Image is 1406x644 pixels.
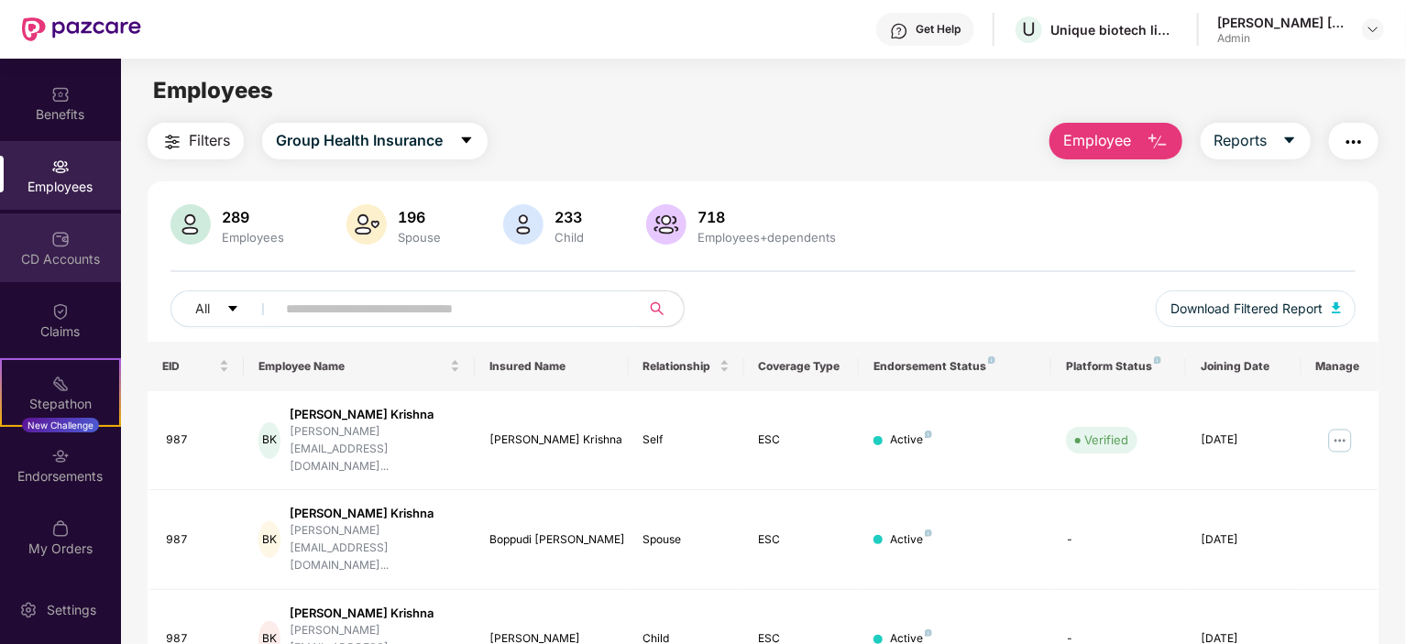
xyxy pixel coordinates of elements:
[551,230,588,245] div: Child
[1217,31,1346,46] div: Admin
[51,158,70,176] img: svg+xml;base64,PHN2ZyBpZD0iRW1wbG95ZWVzIiB4bWxucz0iaHR0cDovL3d3dy53My5vcmcvMjAwMC9zdmciIHdpZHRoPS...
[694,208,840,226] div: 718
[189,129,230,152] span: Filters
[148,342,244,391] th: EID
[218,230,288,245] div: Employees
[1051,490,1186,590] td: -
[1049,123,1182,159] button: Employee
[1343,131,1365,153] img: svg+xml;base64,PHN2ZyB4bWxucz0iaHR0cDovL3d3dy53My5vcmcvMjAwMC9zdmciIHdpZHRoPSIyNCIgaGVpZ2h0PSIyNC...
[1366,22,1380,37] img: svg+xml;base64,PHN2ZyBpZD0iRHJvcGRvd24tMzJ4MzIiIHhtbG5zPSJodHRwOi8vd3d3LnczLm9yZy8yMDAwL3N2ZyIgd2...
[162,359,215,374] span: EID
[394,208,445,226] div: 196
[1325,426,1355,455] img: manageButton
[1302,342,1379,391] th: Manage
[925,431,932,438] img: svg+xml;base64,PHN2ZyB4bWxucz0iaHR0cDovL3d3dy53My5vcmcvMjAwMC9zdmciIHdpZHRoPSI4IiBoZWlnaHQ9IjgiIH...
[890,531,932,549] div: Active
[1201,531,1287,549] div: [DATE]
[1050,21,1179,38] div: Unique biotech limited
[890,22,908,40] img: svg+xml;base64,PHN2ZyBpZD0iSGVscC0zMngzMiIgeG1sbnM9Imh0dHA6Ly93d3cudzMub3JnLzIwMDAvc3ZnIiB3aWR0aD...
[639,301,675,316] span: search
[290,423,460,475] div: [PERSON_NAME][EMAIL_ADDRESS][DOMAIN_NAME]...
[51,447,70,465] img: svg+xml;base64,PHN2ZyBpZD0iRW5kb3JzZW1lbnRzIiB4bWxucz0iaHR0cDovL3d3dy53My5vcmcvMjAwMC9zdmciIHdpZH...
[1154,356,1161,364] img: svg+xml;base64,PHN2ZyB4bWxucz0iaHR0cDovL3d3dy53My5vcmcvMjAwMC9zdmciIHdpZHRoPSI4IiBoZWlnaHQ9IjgiIH...
[290,406,460,423] div: [PERSON_NAME] Krishna
[873,359,1037,374] div: Endorsement Status
[643,359,716,374] span: Relationship
[1084,431,1128,449] div: Verified
[1332,302,1341,313] img: svg+xml;base64,PHN2ZyB4bWxucz0iaHR0cDovL3d3dy53My5vcmcvMjAwMC9zdmciIHhtbG5zOnhsaW5rPSJodHRwOi8vd3...
[258,422,280,459] div: BK
[2,395,119,413] div: Stepathon
[629,342,744,391] th: Relationship
[925,629,932,637] img: svg+xml;base64,PHN2ZyB4bWxucz0iaHR0cDovL3d3dy53My5vcmcvMjAwMC9zdmciIHdpZHRoPSI4IiBoZWlnaHQ9IjgiIH...
[22,418,99,432] div: New Challenge
[988,356,995,364] img: svg+xml;base64,PHN2ZyB4bWxucz0iaHR0cDovL3d3dy53My5vcmcvMjAwMC9zdmciIHdpZHRoPSI4IiBoZWlnaHQ9IjgiIH...
[1147,131,1169,153] img: svg+xml;base64,PHN2ZyB4bWxucz0iaHR0cDovL3d3dy53My5vcmcvMjAwMC9zdmciIHhtbG5zOnhsaW5rPSJodHRwOi8vd3...
[153,77,273,104] span: Employees
[218,208,288,226] div: 289
[394,230,445,245] div: Spouse
[639,290,685,327] button: search
[744,342,860,391] th: Coverage Type
[489,431,614,449] div: [PERSON_NAME] Krishna
[1170,299,1323,319] span: Download Filtered Report
[1063,129,1132,152] span: Employee
[290,505,460,522] div: [PERSON_NAME] Krishna
[244,342,475,391] th: Employee Name
[489,531,614,549] div: Boppudi [PERSON_NAME]
[916,22,961,37] div: Get Help
[51,519,70,538] img: svg+xml;base64,PHN2ZyBpZD0iTXlfT3JkZXJzIiBkYXRhLW5hbWU9Ik15IE9yZGVycyIgeG1sbnM9Imh0dHA6Ly93d3cudz...
[1022,18,1036,40] span: U
[1066,359,1171,374] div: Platform Status
[226,302,239,317] span: caret-down
[1201,431,1287,449] div: [DATE]
[346,204,387,245] img: svg+xml;base64,PHN2ZyB4bWxucz0iaHR0cDovL3d3dy53My5vcmcvMjAwMC9zdmciIHhtbG5zOnhsaW5rPSJodHRwOi8vd3...
[1214,129,1268,152] span: Reports
[161,131,183,153] img: svg+xml;base64,PHN2ZyB4bWxucz0iaHR0cDovL3d3dy53My5vcmcvMjAwMC9zdmciIHdpZHRoPSIyNCIgaGVpZ2h0PSIyNC...
[148,123,244,159] button: Filters
[459,133,474,149] span: caret-down
[551,208,588,226] div: 233
[290,605,460,622] div: [PERSON_NAME] Krishna
[1156,290,1356,327] button: Download Filtered Report
[22,17,141,41] img: New Pazcare Logo
[1201,123,1311,159] button: Reportscaret-down
[41,601,102,619] div: Settings
[925,529,932,537] img: svg+xml;base64,PHN2ZyB4bWxucz0iaHR0cDovL3d3dy53My5vcmcvMjAwMC9zdmciIHdpZHRoPSI4IiBoZWlnaHQ9IjgiIH...
[170,290,282,327] button: Allcaret-down
[51,230,70,248] img: svg+xml;base64,PHN2ZyBpZD0iQ0RfQWNjb3VudHMiIGRhdGEtbmFtZT0iQ0QgQWNjb3VudHMiIHhtbG5zPSJodHRwOi8vd3...
[276,129,443,152] span: Group Health Insurance
[195,299,210,319] span: All
[290,522,460,574] div: [PERSON_NAME][EMAIL_ADDRESS][DOMAIN_NAME]...
[258,359,446,374] span: Employee Name
[503,204,544,245] img: svg+xml;base64,PHN2ZyB4bWxucz0iaHR0cDovL3d3dy53My5vcmcvMjAwMC9zdmciIHhtbG5zOnhsaW5rPSJodHRwOi8vd3...
[759,431,845,449] div: ESC
[475,342,629,391] th: Insured Name
[51,302,70,321] img: svg+xml;base64,PHN2ZyBpZD0iQ2xhaW0iIHhtbG5zPSJodHRwOi8vd3d3LnczLm9yZy8yMDAwL3N2ZyIgd2lkdGg9IjIwIi...
[890,431,932,449] div: Active
[51,375,70,393] img: svg+xml;base64,PHN2ZyB4bWxucz0iaHR0cDovL3d3dy53My5vcmcvMjAwMC9zdmciIHdpZHRoPSIyMSIgaGVpZ2h0PSIyMC...
[643,431,730,449] div: Self
[759,531,845,549] div: ESC
[1282,133,1297,149] span: caret-down
[170,204,211,245] img: svg+xml;base64,PHN2ZyB4bWxucz0iaHR0cDovL3d3dy53My5vcmcvMjAwMC9zdmciIHhtbG5zOnhsaW5rPSJodHRwOi8vd3...
[51,85,70,104] img: svg+xml;base64,PHN2ZyBpZD0iQmVuZWZpdHMiIHhtbG5zPSJodHRwOi8vd3d3LnczLm9yZy8yMDAwL3N2ZyIgd2lkdGg9Ij...
[646,204,687,245] img: svg+xml;base64,PHN2ZyB4bWxucz0iaHR0cDovL3d3dy53My5vcmcvMjAwMC9zdmciIHhtbG5zOnhsaW5rPSJodHRwOi8vd3...
[1186,342,1302,391] th: Joining Date
[643,531,730,549] div: Spouse
[262,123,488,159] button: Group Health Insurancecaret-down
[166,431,229,449] div: 987
[694,230,840,245] div: Employees+dependents
[166,531,229,549] div: 987
[258,521,280,558] div: BK
[19,601,38,619] img: svg+xml;base64,PHN2ZyBpZD0iU2V0dGluZy0yMHgyMCIgeG1sbnM9Imh0dHA6Ly93d3cudzMub3JnLzIwMDAvc3ZnIiB3aW...
[1217,14,1346,31] div: [PERSON_NAME] [PERSON_NAME]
